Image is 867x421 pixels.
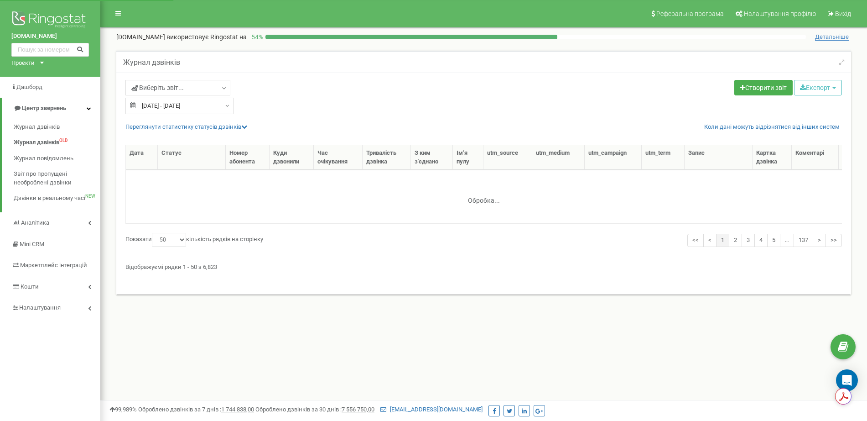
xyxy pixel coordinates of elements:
img: Ringostat logo [11,9,89,32]
span: Вихід [835,10,851,17]
a: >> [825,234,842,247]
th: utm_sourcе [483,145,532,170]
a: > [813,234,826,247]
th: Коментарі [792,145,839,170]
a: 2 [729,234,742,247]
span: Дзвінки в реальному часі [14,194,85,203]
a: … [780,234,794,247]
a: << [687,234,704,247]
a: Переглянути статистику статусів дзвінків [125,123,247,130]
a: < [703,234,716,247]
span: Аналiтика [21,219,49,226]
a: [EMAIL_ADDRESS][DOMAIN_NAME] [380,406,483,413]
h5: Журнал дзвінків [123,58,180,67]
select: Показатикількість рядків на сторінку [152,233,186,247]
span: Журнал дзвінків [14,123,60,132]
a: 4 [754,234,768,247]
span: Детальніше [815,33,849,41]
a: 137 [794,234,813,247]
span: Центр звернень [22,105,66,111]
a: Журнал дзвінківOLD [14,135,100,151]
span: Налаштування [19,304,61,311]
span: Кошти [21,283,39,290]
a: Журнал повідомлень [14,151,100,167]
th: Дата [126,145,158,170]
span: Реферальна програма [656,10,724,17]
span: використовує Ringostat на [166,33,247,41]
span: Звіт про пропущені необроблені дзвінки [14,170,96,187]
th: utm_mеdium [532,145,585,170]
a: 1 [716,234,729,247]
a: Центр звернень [2,98,100,119]
th: З ким з'єднано [411,145,453,170]
u: 1 744 838,00 [221,406,254,413]
p: [DOMAIN_NAME] [116,32,247,42]
div: Open Intercom Messenger [836,369,858,391]
div: Проєкти [11,59,35,68]
u: 7 556 750,00 [342,406,374,413]
input: Пошук за номером [11,43,89,57]
th: Куди дзвонили [270,145,314,170]
a: Виберіть звіт... [125,80,230,95]
span: Оброблено дзвінків за 30 днів : [255,406,374,413]
th: utm_tеrm [642,145,685,170]
span: Маркетплейс інтеграцій [20,262,87,268]
th: Статус [158,145,226,170]
th: utm_cаmpaign [585,145,642,170]
a: Коли дані можуть відрізнятися вiд інших систем [704,123,840,132]
span: Налаштування профілю [744,10,816,17]
span: Журнал повідомлень [14,154,73,163]
th: Тривалість дзвінка [363,145,411,170]
span: Журнал дзвінків [14,138,59,147]
span: Дашборд [16,84,42,90]
span: Оброблено дзвінків за 7 днів : [138,406,254,413]
th: Запис [685,145,753,170]
a: 5 [767,234,780,247]
th: Номер абонента [226,145,270,170]
a: [DOMAIN_NAME] [11,32,89,41]
p: 54 % [247,32,265,42]
a: Звіт про пропущені необроблені дзвінки [14,166,100,190]
label: Показати кількість рядків на сторінку [125,233,263,247]
div: Відображуємі рядки 1 - 50 з 6,823 [125,259,842,272]
span: Mini CRM [20,241,44,247]
th: Картка дзвінка [753,145,792,170]
a: 3 [742,234,755,247]
span: 99,989% [109,406,137,413]
a: Створити звіт [734,80,793,95]
button: Експорт [794,80,842,95]
div: Обробка... [427,189,541,203]
a: Журнал дзвінків [14,119,100,135]
a: Дзвінки в реальному часіNEW [14,190,100,206]
span: Виберіть звіт... [131,83,184,92]
th: Час очікування [314,145,363,170]
th: Ім‘я пулу [453,145,483,170]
